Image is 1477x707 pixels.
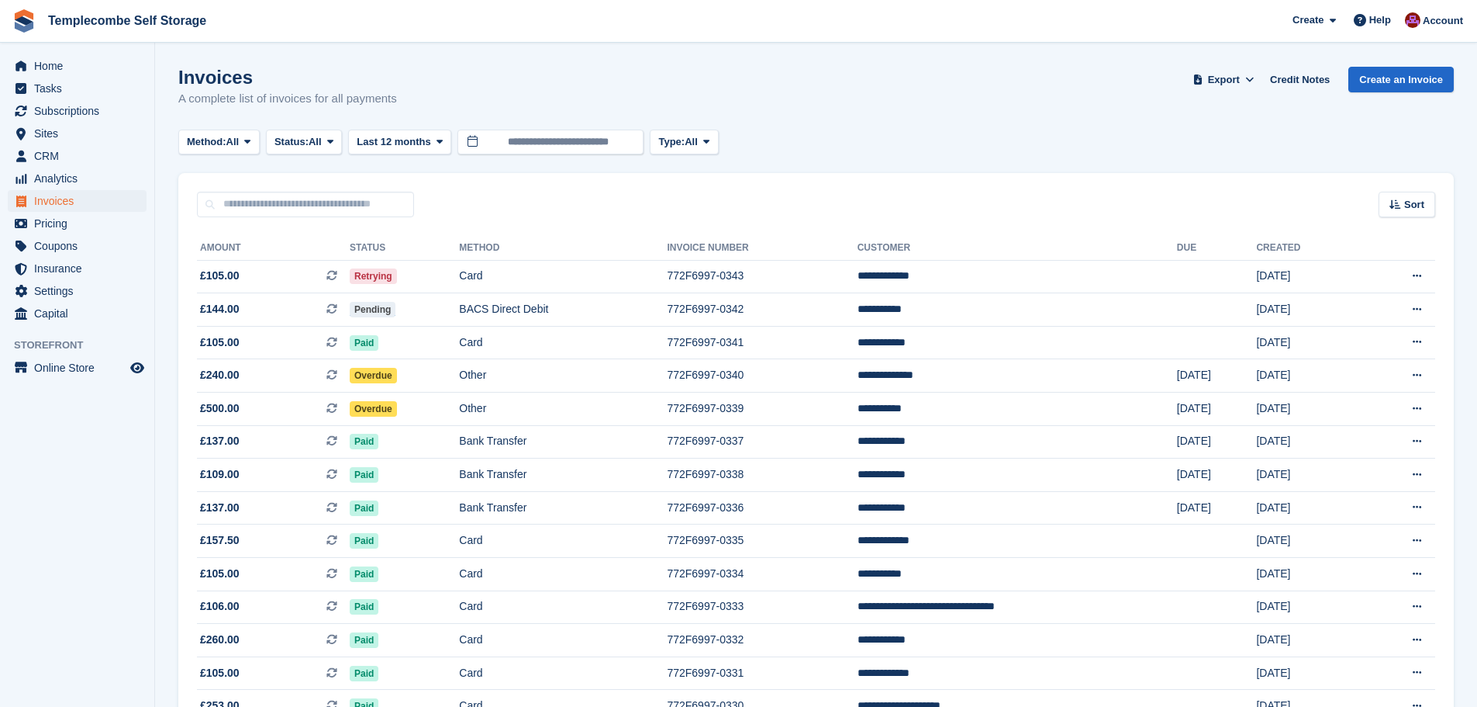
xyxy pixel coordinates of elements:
[459,359,667,393] td: Other
[1256,260,1359,293] td: [DATE]
[1208,72,1240,88] span: Export
[8,78,147,99] a: menu
[34,123,127,144] span: Sites
[8,123,147,144] a: menu
[8,357,147,379] a: menu
[266,130,342,155] button: Status: All
[200,598,240,615] span: £106.00
[1256,558,1359,591] td: [DATE]
[350,567,378,582] span: Paid
[34,100,127,122] span: Subscriptions
[200,566,240,582] span: £105.00
[459,236,667,261] th: Method
[8,100,147,122] a: menu
[1256,624,1359,657] td: [DATE]
[667,657,857,690] td: 772F6997-0331
[197,236,350,261] th: Amount
[350,269,397,284] span: Retrying
[8,213,147,234] a: menu
[1177,459,1257,492] td: [DATE]
[34,168,127,189] span: Analytics
[200,367,240,383] span: £240.00
[1256,657,1359,690] td: [DATE]
[34,258,127,279] span: Insurance
[178,90,397,108] p: A complete list of invoices for all payments
[1256,293,1359,327] td: [DATE]
[1256,359,1359,393] td: [DATE]
[8,168,147,189] a: menu
[34,357,127,379] span: Online Store
[667,525,857,558] td: 772F6997-0335
[1369,12,1391,28] span: Help
[459,558,667,591] td: Card
[459,491,667,525] td: Bank Transfer
[350,302,395,317] span: Pending
[1256,491,1359,525] td: [DATE]
[1256,591,1359,624] td: [DATE]
[1264,67,1336,92] a: Credit Notes
[8,235,147,257] a: menu
[1177,425,1257,459] td: [DATE]
[459,591,667,624] td: Card
[1256,236,1359,261] th: Created
[1256,425,1359,459] td: [DATE]
[667,293,857,327] td: 772F6997-0342
[350,599,378,615] span: Paid
[200,301,240,317] span: £144.00
[8,258,147,279] a: menu
[178,67,397,88] h1: Invoices
[200,665,240,681] span: £105.00
[350,335,378,351] span: Paid
[667,359,857,393] td: 772F6997-0340
[12,9,36,33] img: stora-icon-8386f47178a22dfd0bd8f6a31ec36ba5ce8667c1dd55bd0f319d3a0aa187defe.svg
[200,632,240,648] span: £260.00
[459,459,667,492] td: Bank Transfer
[1256,459,1359,492] td: [DATE]
[1256,393,1359,426] td: [DATE]
[42,8,212,33] a: Templecombe Self Storage
[34,213,127,234] span: Pricing
[200,500,240,516] span: £137.00
[1423,13,1463,29] span: Account
[459,525,667,558] td: Card
[309,134,322,150] span: All
[274,134,309,150] span: Status:
[1177,491,1257,525] td: [DATE]
[650,130,718,155] button: Type: All
[667,591,857,624] td: 772F6997-0333
[1348,67,1454,92] a: Create an Invoice
[34,280,127,302] span: Settings
[1292,12,1323,28] span: Create
[8,55,147,77] a: menu
[8,190,147,212] a: menu
[1405,12,1420,28] img: Chris Barnard
[459,624,667,657] td: Card
[667,236,857,261] th: Invoice Number
[34,190,127,212] span: Invoices
[350,368,397,383] span: Overdue
[187,134,226,150] span: Method:
[200,268,240,284] span: £105.00
[1177,359,1257,393] td: [DATE]
[1177,393,1257,426] td: [DATE]
[200,466,240,483] span: £109.00
[350,236,459,261] th: Status
[8,303,147,324] a: menu
[667,326,857,359] td: 772F6997-0341
[667,393,857,426] td: 772F6997-0339
[667,558,857,591] td: 772F6997-0334
[8,280,147,302] a: menu
[459,393,667,426] td: Other
[200,433,240,449] span: £137.00
[34,78,127,99] span: Tasks
[658,134,685,150] span: Type:
[1404,197,1424,213] span: Sort
[685,134,698,150] span: All
[459,425,667,459] td: Bank Transfer
[1256,525,1359,558] td: [DATE]
[459,657,667,690] td: Card
[200,400,240,417] span: £500.00
[34,235,127,257] span: Coupons
[14,338,154,353] span: Storefront
[357,134,430,150] span: Last 12 months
